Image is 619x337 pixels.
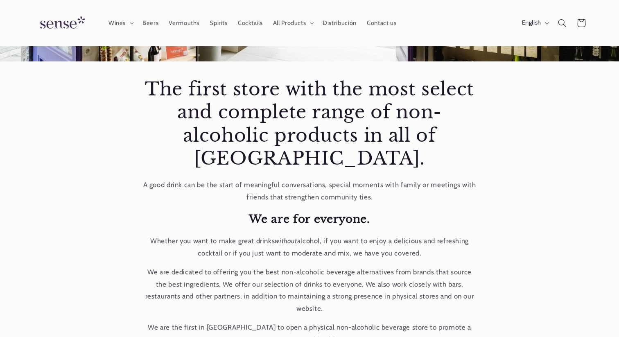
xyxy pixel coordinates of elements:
[210,19,227,27] span: Spirits
[249,212,370,226] strong: We are for everyone.
[142,19,158,27] span: Beers
[361,14,402,32] a: Contact us
[27,8,95,38] a: Sense
[164,14,205,32] a: Vermouths
[142,235,477,259] p: Whether you want to make great drinks alcohol, if you want to enjoy a delicious and refreshing co...
[273,19,306,27] span: All Products
[522,19,541,28] span: English
[142,179,477,203] p: A good drink can be the start of meaningful conversations, special moments with family or meeting...
[553,14,572,32] summary: Search
[30,11,92,35] img: Sense
[142,78,477,170] h2: The first store with the most select and complete range of non-alcoholic products in all of [GEOG...
[233,14,268,32] a: Cocktails
[268,14,318,32] summary: All Products
[238,19,263,27] span: Cocktails
[205,14,233,32] a: Spirits
[142,266,477,314] p: We are dedicated to offering you the best non-alcoholic beverage alternatives from brands that so...
[323,19,357,27] span: Distribución
[275,237,297,245] em: without
[367,19,396,27] span: Contact us
[517,15,553,31] button: English
[169,19,199,27] span: Vermouths
[108,19,126,27] span: Wines
[318,14,362,32] a: Distribución
[137,14,163,32] a: Beers
[103,14,137,32] summary: Wines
